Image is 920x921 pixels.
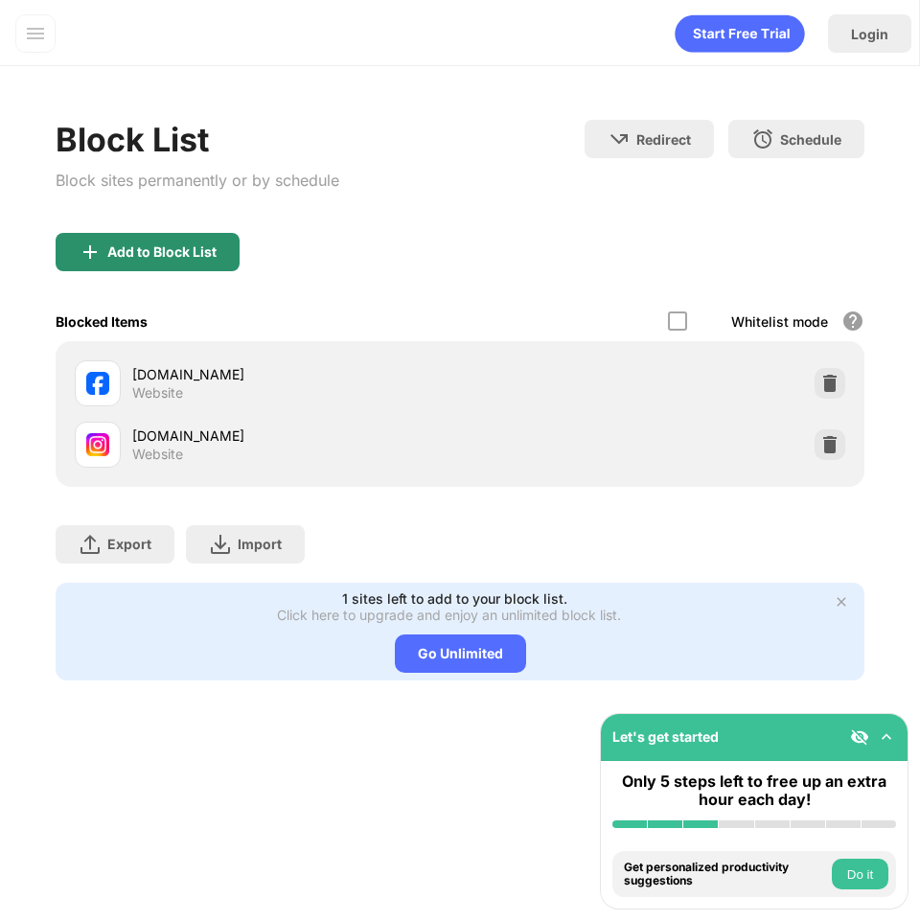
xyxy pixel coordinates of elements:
div: Click here to upgrade and enjoy an unlimited block list. [277,607,621,623]
img: favicons [86,372,109,395]
div: [DOMAIN_NAME] [132,364,460,384]
div: Website [132,384,183,402]
div: Export [107,536,151,552]
div: [DOMAIN_NAME] [132,426,460,446]
div: Schedule [780,131,841,148]
div: Login [851,26,888,42]
div: Redirect [636,131,691,148]
button: Do it [832,859,888,889]
img: omni-setup-toggle.svg [877,727,896,747]
div: Block sites permanently or by schedule [56,167,339,195]
img: x-button.svg [834,594,849,610]
div: Only 5 steps left to free up an extra hour each day! [612,772,896,809]
div: Import [238,536,282,552]
div: Website [132,446,183,463]
div: 1 sites left to add to your block list. [342,590,567,607]
div: Get personalized productivity suggestions [624,861,827,888]
img: favicons [86,433,109,456]
div: Blocked Items [56,313,148,330]
div: animation [675,14,805,53]
div: Let's get started [612,728,719,745]
div: Block List [56,120,339,159]
img: blocksite-icon-red.svg [8,14,46,53]
div: Go Unlimited [395,634,526,673]
div: Add to Block List [107,244,217,260]
img: eye-not-visible.svg [850,727,869,747]
div: Whitelist mode [731,313,828,330]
